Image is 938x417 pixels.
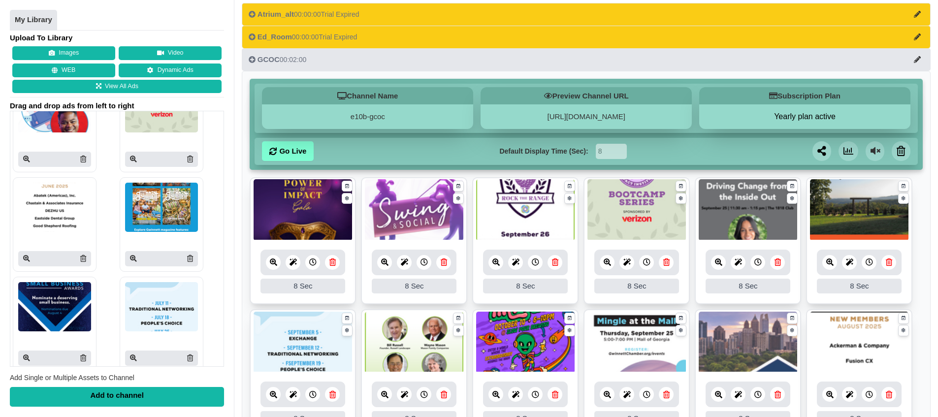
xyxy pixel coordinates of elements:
img: 238.012 kb [810,312,908,373]
a: View All Ads [12,80,222,94]
img: P250x250 image processing20250708 902613 3r2583 [18,183,91,232]
img: P250x250 image processing20250630 814449 13rtnsa [18,283,91,332]
a: Dynamic Ads [119,64,222,78]
h5: Channel Name [262,87,473,104]
div: 8 Sec [260,279,345,293]
button: GCOC00:02:00 [242,48,931,71]
div: 8 Sec [706,279,790,293]
img: 4.018 mb [587,312,686,373]
img: 1940.774 kb [476,179,575,241]
input: Seconds [596,144,627,159]
button: Ed_Room00:00:00Trial Expired [242,26,931,48]
button: WEB [12,64,115,78]
div: 00:00:00 [249,9,359,19]
img: 253.022 kb [254,312,352,373]
iframe: Chat Widget [889,370,938,417]
button: Images [12,47,115,61]
h4: Upload To Library [10,33,224,43]
div: 8 Sec [483,279,568,293]
div: Add to channel [10,387,224,407]
button: Yearly plan active [699,112,910,122]
div: 8 Sec [594,279,679,293]
button: Video [119,47,222,61]
img: 1044.257 kb [476,312,575,373]
div: e10b-gcoc [262,104,473,129]
div: 00:02:00 [249,55,306,64]
img: 799.765 kb [699,312,797,373]
img: 4.659 mb [365,179,463,241]
a: [URL][DOMAIN_NAME] [548,112,625,121]
div: 8 Sec [817,279,902,293]
button: Atrium_alt00:00:00Trial Expired [242,3,931,26]
img: 1091.782 kb [587,179,686,241]
span: GCOC [258,55,280,64]
h5: Subscription Plan [699,87,910,104]
img: 1142.963 kb [699,179,797,241]
a: My Library [10,10,57,31]
span: Atrium_alt [258,10,294,18]
span: Drag and drop ads from left to right [10,101,224,111]
a: Go Live [262,141,314,161]
img: 2.226 mb [254,179,352,241]
span: Ed_Room [258,32,292,41]
h5: Preview Channel URL [481,87,692,104]
img: P250x250 image processing20250703 814449 ftvqoa [125,183,198,232]
label: Default Display Time (Sec): [499,146,588,157]
img: 4.238 mb [810,179,908,241]
div: 8 Sec [372,279,456,293]
img: 2040.795 kb [365,312,463,373]
img: P250x250 image processing20250630 814449 1czszs3 [125,283,198,332]
div: 00:00:00 [249,32,357,42]
span: Add Single or Multiple Assets to Channel [10,374,134,382]
span: Trial Expired [321,10,359,18]
span: Trial Expired [319,33,357,41]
